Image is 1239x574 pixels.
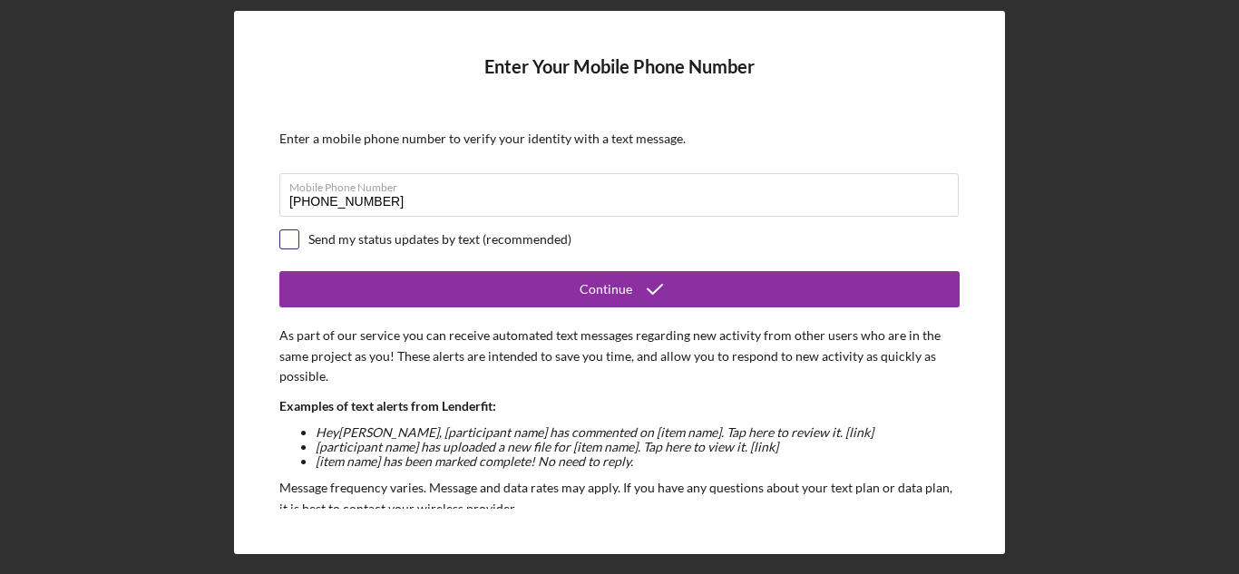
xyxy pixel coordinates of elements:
li: [item name] has been marked complete! No need to reply. [316,454,960,469]
label: Mobile Phone Number [289,174,959,194]
p: As part of our service you can receive automated text messages regarding new activity from other ... [279,326,960,386]
li: Hey [PERSON_NAME] , [participant name] has commented on [item name]. Tap here to review it. [link] [316,425,960,440]
div: Enter a mobile phone number to verify your identity with a text message. [279,131,960,146]
h4: Enter Your Mobile Phone Number [279,56,960,104]
button: Continue [279,271,960,307]
li: [participant name] has uploaded a new file for [item name]. Tap here to view it. [link] [316,440,960,454]
p: Message frequency varies. Message and data rates may apply. If you have any questions about your ... [279,478,960,519]
p: Examples of text alerts from Lenderfit: [279,396,960,416]
div: Continue [580,271,632,307]
div: Send my status updates by text (recommended) [308,232,571,247]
